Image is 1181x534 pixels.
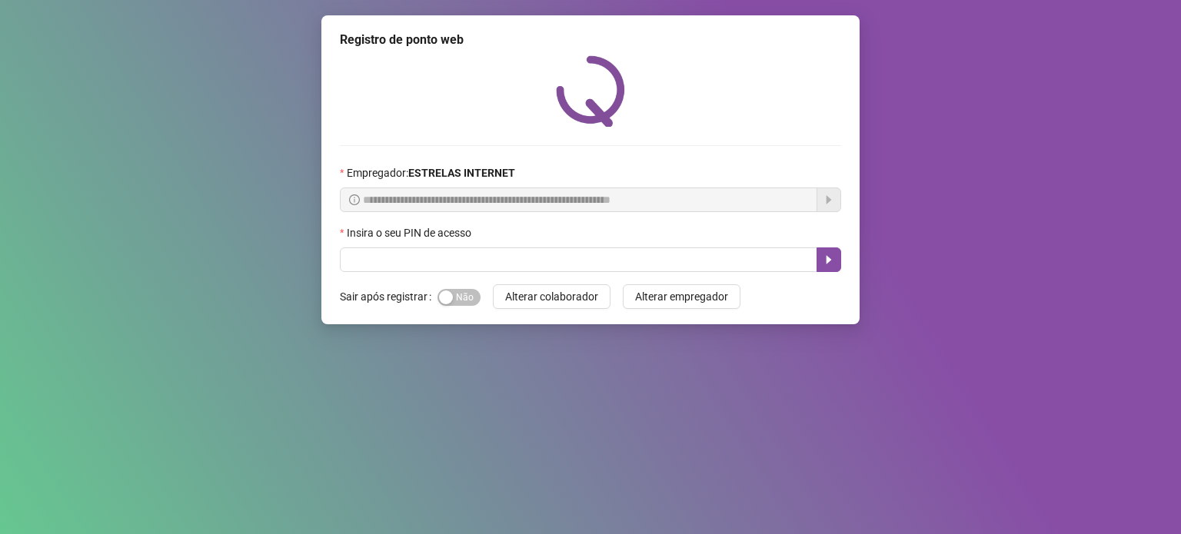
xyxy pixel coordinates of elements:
[408,167,515,179] strong: ESTRELAS INTERNET
[349,194,360,205] span: info-circle
[623,284,740,309] button: Alterar empregador
[493,284,610,309] button: Alterar colaborador
[556,55,625,127] img: QRPoint
[347,164,515,181] span: Empregador :
[340,31,841,49] div: Registro de ponto web
[340,284,437,309] label: Sair após registrar
[505,288,598,305] span: Alterar colaborador
[340,224,481,241] label: Insira o seu PIN de acesso
[635,288,728,305] span: Alterar empregador
[823,254,835,266] span: caret-right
